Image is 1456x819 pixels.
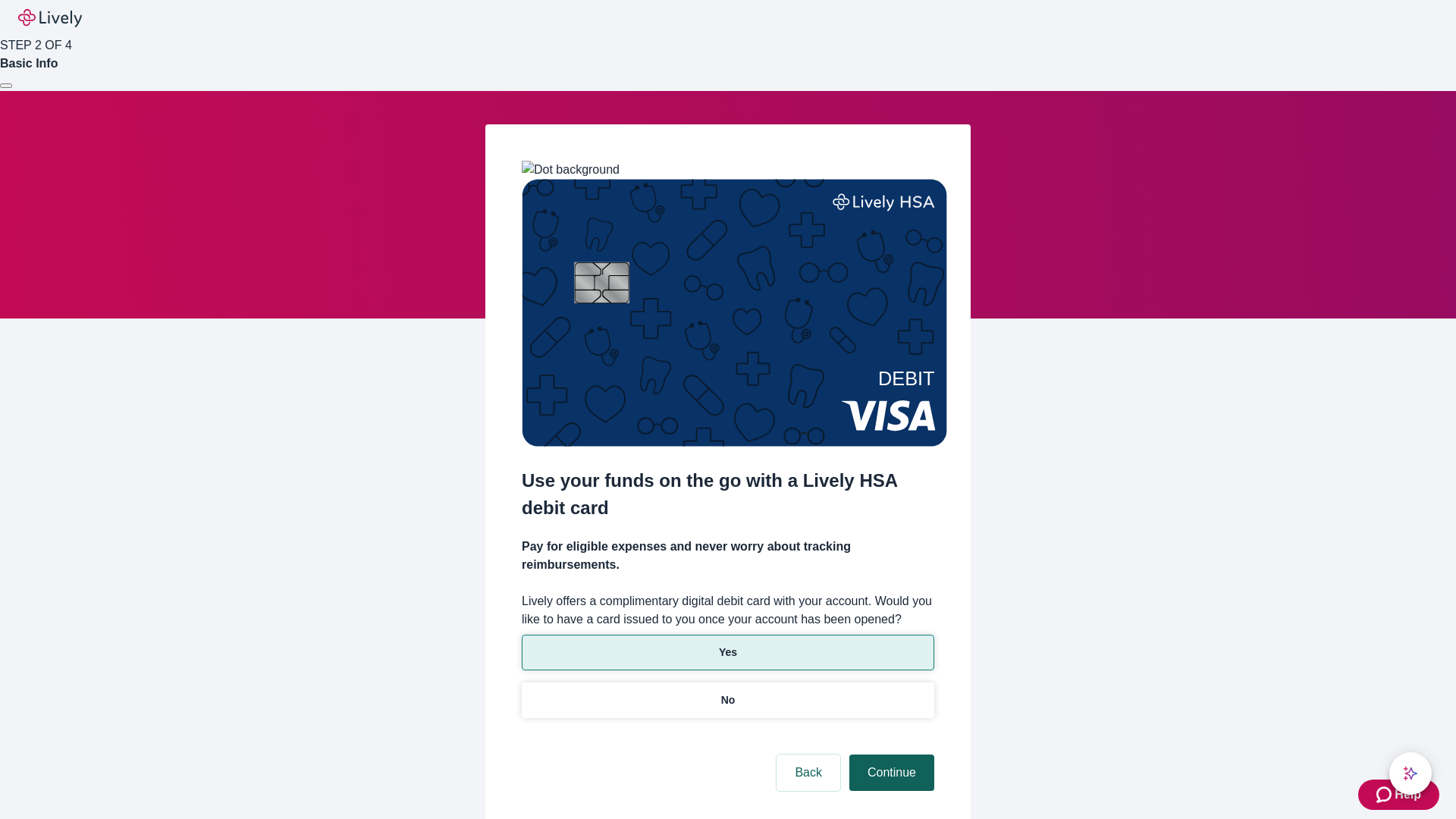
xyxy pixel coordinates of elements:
p: Yes [719,645,737,661]
img: Lively [18,9,82,27]
button: Continue [849,755,934,791]
button: No [522,682,934,718]
img: Debit card [522,179,947,447]
span: Help [1395,786,1421,804]
button: chat [1389,752,1432,795]
svg: Zendesk support icon [1376,786,1395,804]
h4: Pay for eligible expenses and never worry about tracking reimbursements. [522,538,934,574]
button: Zendesk support iconHelp [1358,780,1439,810]
img: Dot background [522,161,620,179]
p: No [721,692,736,708]
label: Lively offers a complimentary digital debit card with your account. Would you like to have a card... [522,592,934,629]
h2: Use your funds on the go with a Lively HSA debit card [522,467,934,522]
button: Yes [522,635,934,670]
button: Back [777,755,840,791]
svg: Lively AI Assistant [1403,766,1418,781]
